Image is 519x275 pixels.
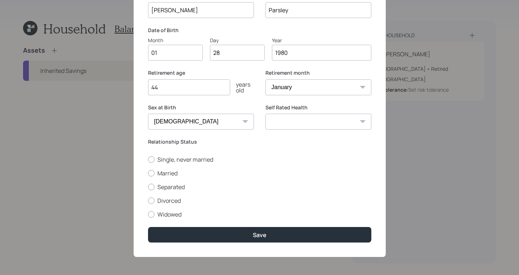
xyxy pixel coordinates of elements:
label: Retirement age [148,69,254,77]
div: Month [148,36,203,44]
div: Save [253,231,267,239]
label: Separated [148,183,371,191]
label: Widowed [148,210,371,218]
button: Save [148,227,371,243]
label: Self Rated Health [265,104,371,111]
div: Day [210,36,265,44]
label: Sex at Birth [148,104,254,111]
label: Relationship Status [148,138,371,145]
label: Married [148,169,371,177]
label: Date of Birth [148,27,371,34]
input: Day [210,45,265,61]
div: Year [272,36,371,44]
label: Divorced [148,197,371,205]
div: years old [230,82,254,93]
label: Retirement month [265,69,371,77]
input: Year [272,45,371,61]
input: Month [148,45,203,61]
label: Single, never married [148,156,371,163]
